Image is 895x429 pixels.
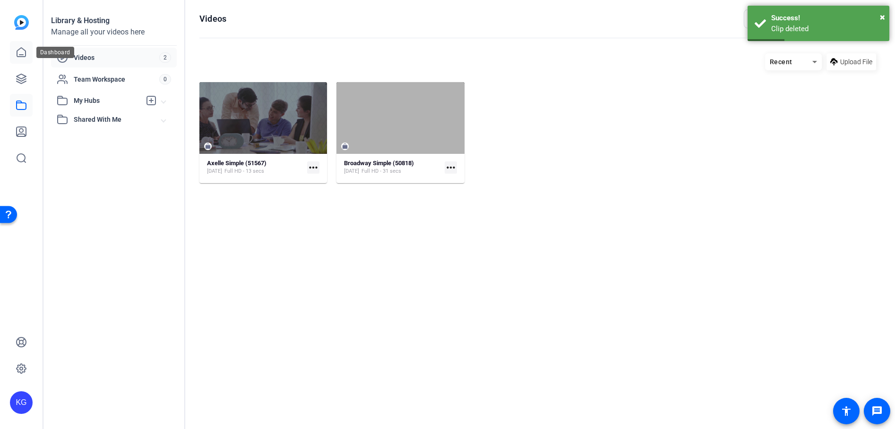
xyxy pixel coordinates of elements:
[159,74,171,84] span: 0
[51,91,177,110] mat-expansion-panel-header: My Hubs
[361,168,401,175] span: Full HD - 31 secs
[199,13,226,25] h1: Videos
[207,160,267,167] strong: Axelle Simple (51567)
[880,11,885,23] span: ×
[445,161,457,174] mat-icon: more_horiz
[344,160,414,167] strong: Broadway Simple (50818)
[74,53,159,62] span: Videos
[307,161,319,174] mat-icon: more_horiz
[344,160,440,175] a: Broadway Simple (50818)[DATE]Full HD - 31 secs
[74,115,162,125] span: Shared With Me
[871,405,883,417] mat-icon: message
[159,52,171,63] span: 2
[51,26,177,38] div: Manage all your videos here
[36,47,74,58] div: Dashboard
[840,57,872,67] span: Upload File
[207,160,303,175] a: Axelle Simple (51567)[DATE]Full HD - 13 secs
[207,168,222,175] span: [DATE]
[771,13,882,24] div: Success!
[771,24,882,34] div: Clip deleted
[344,168,359,175] span: [DATE]
[841,405,852,417] mat-icon: accessibility
[14,15,29,30] img: blue-gradient.svg
[74,75,159,84] span: Team Workspace
[770,58,792,66] span: Recent
[51,110,177,129] mat-expansion-panel-header: Shared With Me
[224,168,264,175] span: Full HD - 13 secs
[74,96,141,106] span: My Hubs
[880,10,885,24] button: Close
[10,391,33,414] div: KG
[51,15,177,26] div: Library & Hosting
[826,53,876,70] button: Upload File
